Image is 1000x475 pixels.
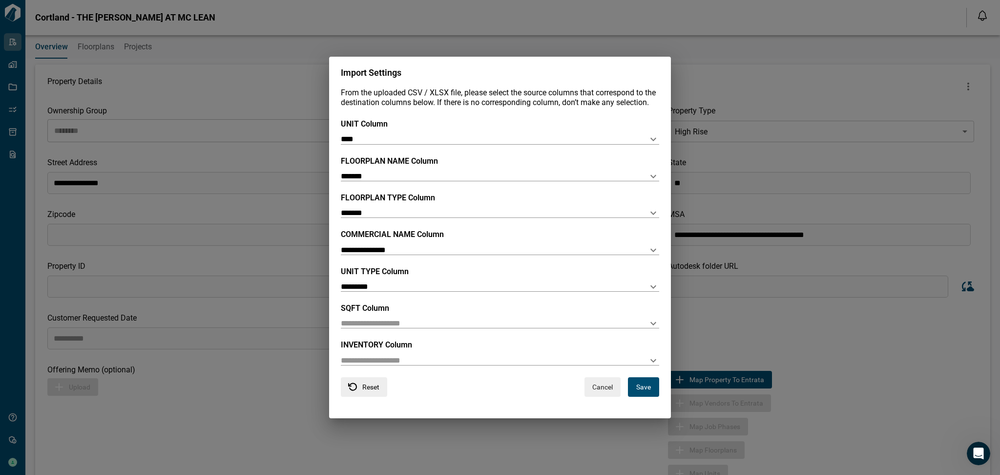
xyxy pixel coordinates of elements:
span: COMMERCIAL NAME Column [341,230,444,239]
span: INVENTORY Column [341,340,412,349]
button: Open [646,132,660,146]
span: From the uploaded CSV / XLSX file, please select the source columns that correspond to the destin... [341,88,656,107]
button: Open [646,206,660,220]
button: Open [646,354,660,367]
span: SQFT Column [341,303,389,313]
button: Open [646,170,660,183]
button: Open [646,243,660,257]
button: Open [646,317,660,330]
iframe: Intercom live chat [967,442,990,465]
span: UNIT TYPE Column [341,267,409,276]
button: Save [628,377,659,397]
span: Import Settings [341,67,401,78]
button: Reset [341,377,387,397]
button: Cancel [584,377,621,397]
span: FLOORPLAN NAME Column [341,156,438,166]
span: FLOORPLAN TYPE Column [341,193,435,202]
span: UNIT Column [341,119,388,129]
button: Open [646,280,660,294]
